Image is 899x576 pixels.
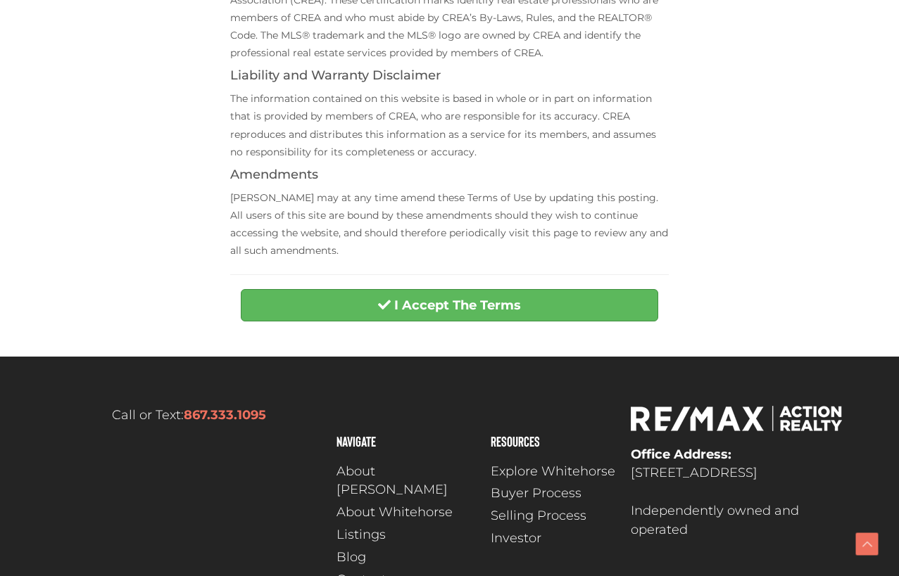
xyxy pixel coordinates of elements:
a: About [PERSON_NAME] [337,462,477,500]
span: Explore Whitehorse [491,462,615,481]
p: Call or Text: [56,406,323,425]
a: 867.333.1095 [184,407,266,423]
a: Investor [491,529,617,548]
strong: Office Address: [631,447,731,462]
p: [PERSON_NAME] may at any time amend these Terms of Use by updating this posting. All users of thi... [230,189,669,260]
strong: I Accept The Terms [394,297,521,313]
span: Blog [337,548,366,567]
a: About Whitehorse [337,503,477,522]
h4: Navigate [337,434,477,448]
a: Explore Whitehorse [491,462,617,481]
a: Listings [337,525,477,544]
a: Selling Process [491,506,617,525]
span: Buyer Process [491,484,581,503]
span: Investor [491,529,541,548]
h4: Resources [491,434,617,448]
span: Selling Process [491,506,586,525]
p: The information contained on this website is based in whole or in part on information that is pro... [230,90,669,161]
h4: Amendments [230,168,669,182]
a: Blog [337,548,477,567]
span: About Whitehorse [337,503,453,522]
a: Buyer Process [491,484,617,503]
h4: Liability and Warranty Disclaimer [230,69,669,83]
button: I Accept The Terms [241,289,658,321]
span: Listings [337,525,386,544]
p: [STREET_ADDRESS] Independently owned and operated [631,445,843,539]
